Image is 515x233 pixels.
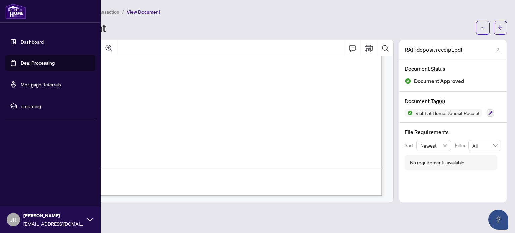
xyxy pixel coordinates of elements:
[495,48,500,52] span: edit
[405,46,462,54] span: RAH deposit receipt.pdf
[21,39,44,45] a: Dashboard
[23,212,84,219] span: [PERSON_NAME]
[21,102,91,110] span: rLearning
[21,81,61,88] a: Mortgage Referrals
[405,128,501,136] h4: File Requirements
[413,111,482,115] span: Right at Home Deposit Receipt
[405,97,501,105] h4: Document Tag(s)
[420,140,447,151] span: Newest
[5,3,26,19] img: logo
[488,210,508,230] button: Open asap
[83,9,119,15] span: View Transaction
[122,8,124,16] li: /
[498,25,503,30] span: arrow-left
[480,25,485,30] span: ellipsis
[410,159,464,166] div: No requirements available
[405,65,501,73] h4: Document Status
[405,78,411,84] img: Document Status
[10,215,17,224] span: JR
[414,77,464,86] span: Document Approved
[23,220,84,227] span: [EMAIL_ADDRESS][DOMAIN_NAME]
[405,109,413,117] img: Status Icon
[127,9,160,15] span: View Document
[455,142,468,149] p: Filter:
[472,140,497,151] span: All
[405,142,416,149] p: Sort:
[21,60,55,66] a: Deal Processing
